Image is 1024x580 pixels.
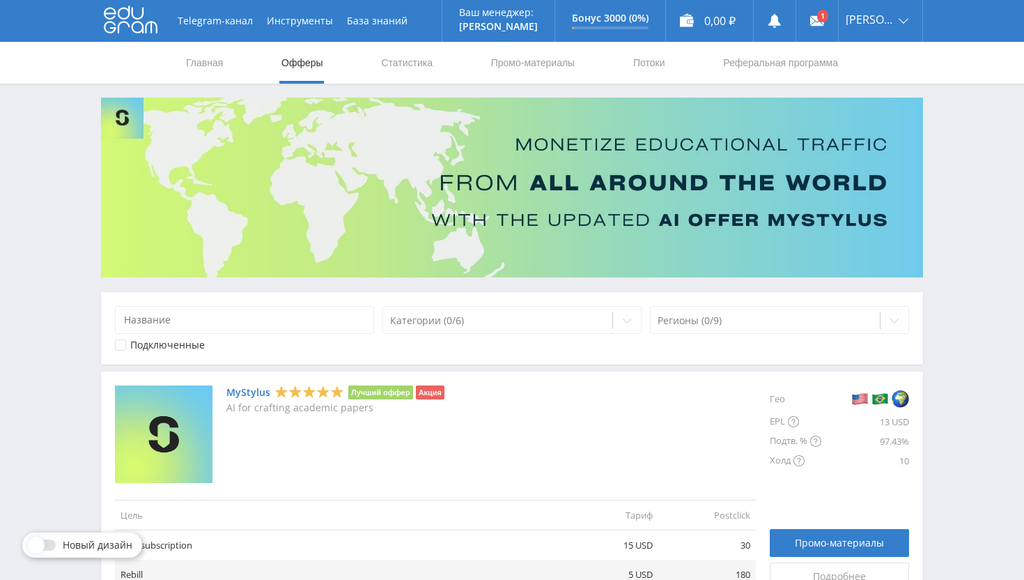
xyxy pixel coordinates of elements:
span: Новый дизайн [63,540,132,551]
img: MyStylus [115,386,212,483]
div: Холд [770,451,821,471]
input: Название [115,306,374,334]
td: 15 USD [561,531,658,560]
img: Banner [101,98,923,277]
td: Postclick [658,500,756,530]
td: Цель [115,500,561,530]
div: Подтв. % [770,432,821,451]
li: Акция [416,386,444,399]
a: Реферальная программа [722,42,839,84]
td: Тариф [561,500,658,530]
div: Гео [770,386,821,412]
div: 97.43% [821,432,909,451]
span: [PERSON_NAME] [846,14,894,25]
div: 5 Stars [274,385,344,399]
a: MyStylus [226,387,270,398]
p: Ваш менеджер: [459,7,538,18]
a: Главная [185,42,224,84]
p: Бонус 3000 (0%) [572,13,649,24]
li: Лучший оффер [348,386,413,399]
div: EPL [770,412,821,432]
div: Подключенные [130,339,205,351]
p: [PERSON_NAME] [459,21,538,32]
a: Офферы [280,42,325,84]
a: Промо-материалы [490,42,576,84]
div: 13 USD [821,412,909,432]
a: Статистика [380,42,434,84]
span: Промо-материалы [795,537,884,549]
a: Потоки [632,42,667,84]
td: First subscription [115,531,561,560]
div: 10 [821,451,909,471]
a: Промо-материалы [770,529,909,557]
td: 30 [658,531,756,560]
p: AI for crafting academic papers [226,402,444,413]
